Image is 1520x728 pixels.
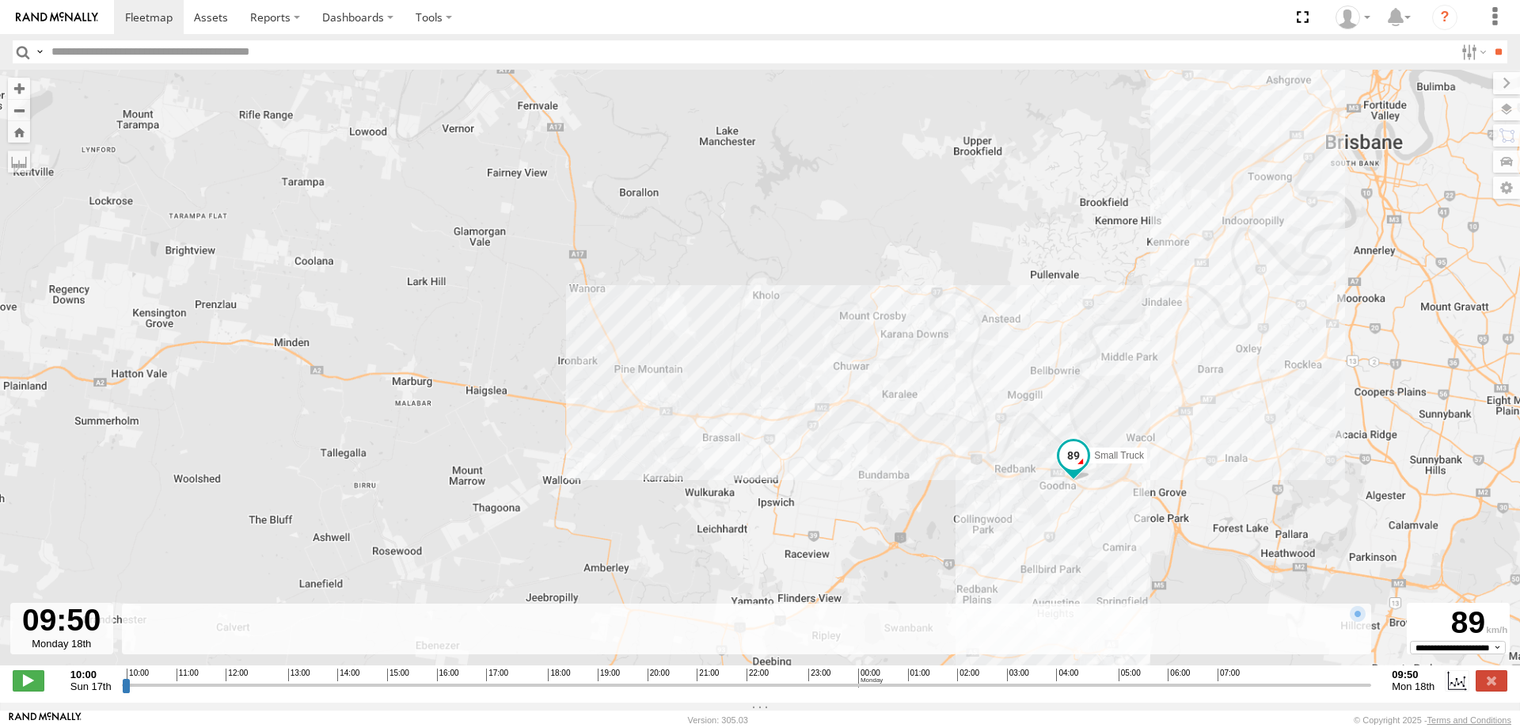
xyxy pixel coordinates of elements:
label: Search Filter Options [1455,40,1489,63]
span: Mon 18th Aug 2025 [1392,680,1434,692]
span: 15:00 [387,669,409,681]
span: 17:00 [486,669,508,681]
span: Sun 17th Aug 2025 [70,680,112,692]
span: 06:00 [1168,669,1190,681]
label: Play/Stop [13,670,44,691]
span: 22:00 [747,669,769,681]
span: 20:00 [648,669,670,681]
span: 02:00 [957,669,979,681]
i: ? [1432,5,1457,30]
span: 10:00 [127,669,149,681]
span: 01:00 [908,669,930,681]
span: 14:00 [337,669,359,681]
span: 19:00 [598,669,620,681]
strong: 10:00 [70,669,112,680]
span: 12:00 [226,669,248,681]
div: Version: 305.03 [688,715,748,725]
span: 11:00 [177,669,199,681]
span: 23:00 [808,669,830,681]
span: 00:00 [858,669,883,687]
button: Zoom out [8,99,30,121]
a: Terms and Conditions [1427,715,1511,725]
label: Measure [8,151,30,173]
span: 16:00 [437,669,459,681]
span: 03:00 [1007,669,1029,681]
span: 07:00 [1218,669,1240,681]
a: Visit our Website [9,712,82,728]
div: Laura Van Bruggen [1330,6,1376,29]
div: © Copyright 2025 - [1354,715,1511,725]
span: 13:00 [288,669,310,681]
span: 21:00 [697,669,719,681]
strong: 09:50 [1392,669,1434,680]
button: Zoom in [8,78,30,99]
label: Close [1476,670,1507,691]
div: 89 [1409,605,1507,641]
span: 05:00 [1119,669,1141,681]
label: Search Query [33,40,46,63]
img: rand-logo.svg [16,12,98,23]
span: 04:00 [1056,669,1078,681]
span: 18:00 [548,669,570,681]
span: Small Truck [1094,449,1144,460]
label: Map Settings [1493,177,1520,199]
button: Zoom Home [8,121,30,143]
